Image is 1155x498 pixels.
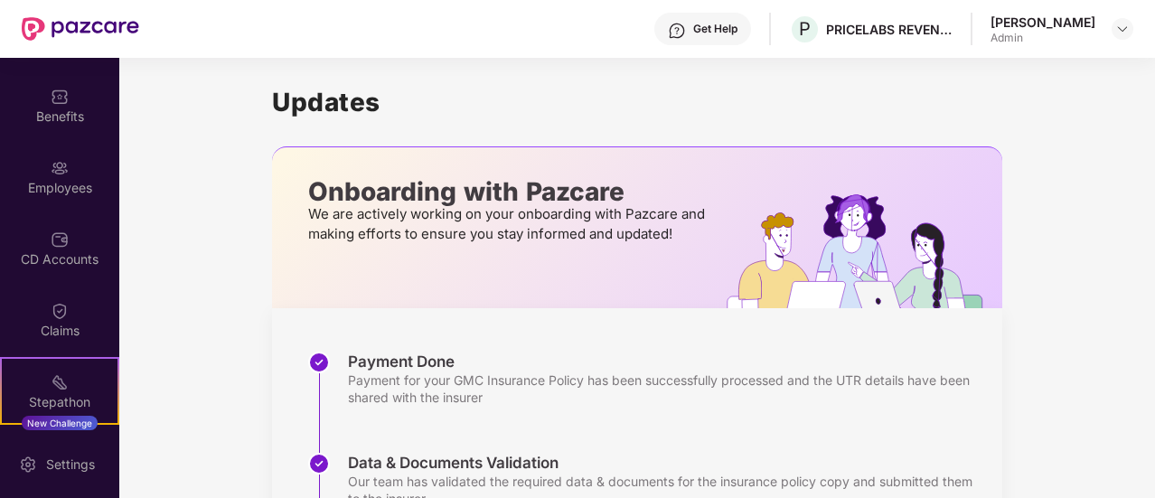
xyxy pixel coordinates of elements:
[348,453,984,473] div: Data & Documents Validation
[19,456,37,474] img: svg+xml;base64,PHN2ZyBpZD0iU2V0dGluZy0yMHgyMCIgeG1sbnM9Imh0dHA6Ly93d3cudzMub3JnLzIwMDAvc3ZnIiB3aW...
[991,14,1095,31] div: [PERSON_NAME]
[51,159,69,177] img: svg+xml;base64,PHN2ZyBpZD0iRW1wbG95ZWVzIiB4bWxucz0iaHR0cDovL3d3dy53My5vcmcvMjAwMC9zdmciIHdpZHRoPS...
[348,352,984,371] div: Payment Done
[2,393,117,411] div: Stepathon
[799,18,811,40] span: P
[826,21,953,38] div: PRICELABS REVENUE SOLUTIONS PRIVATE LIMITED
[308,352,330,373] img: svg+xml;base64,PHN2ZyBpZD0iU3RlcC1Eb25lLTMyeDMyIiB4bWxucz0iaHR0cDovL3d3dy53My5vcmcvMjAwMC9zdmciIH...
[22,416,98,430] div: New Challenge
[668,22,686,40] img: svg+xml;base64,PHN2ZyBpZD0iSGVscC0zMngzMiIgeG1sbnM9Imh0dHA6Ly93d3cudzMub3JnLzIwMDAvc3ZnIiB3aWR0aD...
[348,371,984,406] div: Payment for your GMC Insurance Policy has been successfully processed and the UTR details have be...
[727,194,1002,308] img: hrOnboarding
[693,22,737,36] div: Get Help
[51,88,69,106] img: svg+xml;base64,PHN2ZyBpZD0iQmVuZWZpdHMiIHhtbG5zPSJodHRwOi8vd3d3LnczLm9yZy8yMDAwL3N2ZyIgd2lkdGg9Ij...
[308,204,710,244] p: We are actively working on your onboarding with Pazcare and making efforts to ensure you stay inf...
[991,31,1095,45] div: Admin
[308,453,330,475] img: svg+xml;base64,PHN2ZyBpZD0iU3RlcC1Eb25lLTMyeDMyIiB4bWxucz0iaHR0cDovL3d3dy53My5vcmcvMjAwMC9zdmciIH...
[51,230,69,249] img: svg+xml;base64,PHN2ZyBpZD0iQ0RfQWNjb3VudHMiIGRhdGEtbmFtZT0iQ0QgQWNjb3VudHMiIHhtbG5zPSJodHRwOi8vd3...
[272,87,1002,117] h1: Updates
[1115,22,1130,36] img: svg+xml;base64,PHN2ZyBpZD0iRHJvcGRvd24tMzJ4MzIiIHhtbG5zPSJodHRwOi8vd3d3LnczLm9yZy8yMDAwL3N2ZyIgd2...
[41,456,100,474] div: Settings
[308,183,710,200] p: Onboarding with Pazcare
[51,373,69,391] img: svg+xml;base64,PHN2ZyB4bWxucz0iaHR0cDovL3d3dy53My5vcmcvMjAwMC9zdmciIHdpZHRoPSIyMSIgaGVpZ2h0PSIyMC...
[22,17,139,41] img: New Pazcare Logo
[51,302,69,320] img: svg+xml;base64,PHN2ZyBpZD0iQ2xhaW0iIHhtbG5zPSJodHRwOi8vd3d3LnczLm9yZy8yMDAwL3N2ZyIgd2lkdGg9IjIwIi...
